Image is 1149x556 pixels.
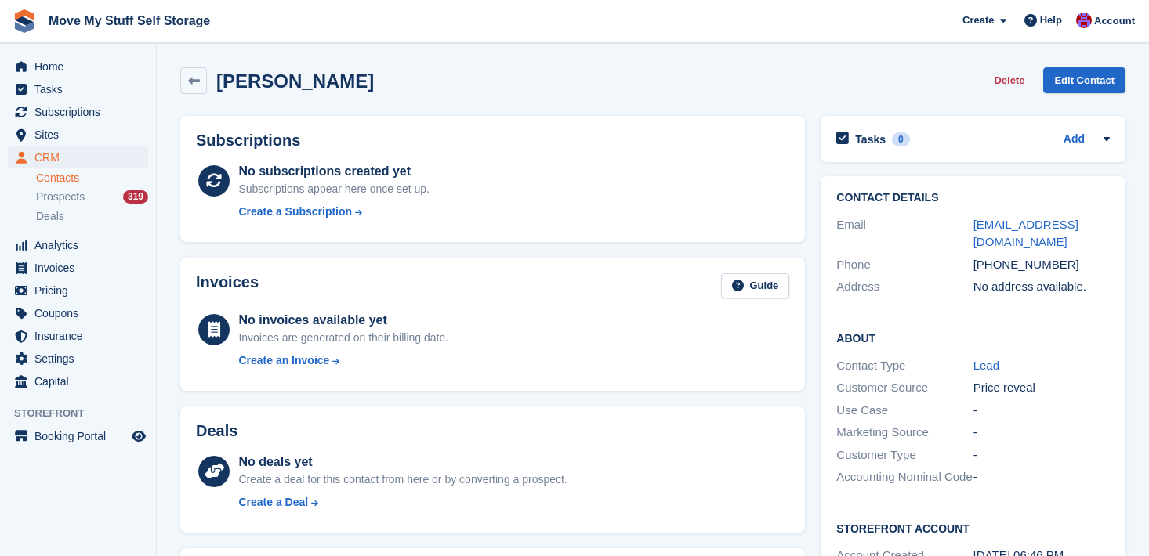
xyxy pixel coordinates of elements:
img: Carrie Machin [1076,13,1092,28]
span: Storefront [14,406,156,421]
a: menu [8,348,148,370]
div: No invoices available yet [238,311,448,330]
a: menu [8,302,148,324]
span: Account [1094,13,1135,29]
span: Create [962,13,994,28]
span: Deals [36,209,64,224]
span: Settings [34,348,129,370]
a: Edit Contact [1043,67,1125,93]
a: Guide [721,273,790,299]
h2: Invoices [196,273,259,299]
h2: [PERSON_NAME] [216,70,374,92]
div: Use Case [836,402,973,420]
a: Preview store [129,427,148,446]
div: - [973,424,1110,442]
div: Create a Subscription [238,204,352,220]
a: menu [8,124,148,146]
div: Create an Invoice [238,352,329,369]
a: menu [8,146,148,168]
span: Insurance [34,325,129,347]
span: Invoices [34,257,129,279]
span: Pricing [34,280,129,301]
div: 0 [892,132,910,146]
div: No deals yet [238,453,567,471]
span: Help [1040,13,1062,28]
span: Coupons [34,302,129,324]
div: Contact Type [836,357,973,375]
div: Subscriptions appear here once set up. [238,181,430,197]
a: Add [1064,131,1085,149]
a: menu [8,425,148,447]
a: menu [8,257,148,279]
a: Move My Stuff Self Storage [42,8,216,34]
div: Customer Source [836,379,973,397]
a: Create a Subscription [238,204,430,220]
a: Lead [973,359,999,372]
div: 319 [123,190,148,204]
a: menu [8,101,148,123]
a: menu [8,78,148,100]
div: [PHONE_NUMBER] [973,256,1110,274]
span: Sites [34,124,129,146]
span: Tasks [34,78,129,100]
h2: Contact Details [836,192,1110,204]
h2: Deals [196,422,237,440]
div: Price reveal [973,379,1110,397]
div: - [973,468,1110,486]
div: Marketing Source [836,424,973,442]
a: menu [8,325,148,347]
span: Home [34,56,129,78]
span: CRM [34,146,129,168]
span: Analytics [34,234,129,256]
div: Email [836,216,973,251]
a: Create a Deal [238,494,567,511]
h2: Storefront Account [836,520,1110,536]
a: menu [8,370,148,392]
div: Address [836,278,973,296]
a: menu [8,56,148,78]
a: Prospects 319 [36,189,148,205]
div: - [973,446,1110,464]
button: Delete [988,67,1031,93]
h2: Subscriptions [196,132,789,150]
a: Deals [36,208,148,225]
div: Customer Type [836,446,973,464]
div: Invoices are generated on their billing date. [238,330,448,346]
a: Create an Invoice [238,352,448,369]
div: No address available. [973,278,1110,296]
span: Subscriptions [34,101,129,123]
span: Capital [34,370,129,392]
a: menu [8,280,148,301]
a: Contacts [36,171,148,186]
h2: About [836,330,1110,345]
div: - [973,402,1110,420]
div: Create a Deal [238,494,308,511]
h2: Tasks [855,132,886,146]
div: Phone [836,256,973,274]
div: Accounting Nominal Code [836,468,973,486]
div: Create a deal for this contact from here or by converting a prospect. [238,471,567,488]
a: [EMAIL_ADDRESS][DOMAIN_NAME] [973,218,1078,249]
img: stora-icon-8386f47178a22dfd0bd8f6a31ec36ba5ce8667c1dd55bd0f319d3a0aa187defe.svg [13,9,36,33]
span: Prospects [36,190,85,204]
div: No subscriptions created yet [238,162,430,181]
a: menu [8,234,148,256]
span: Booking Portal [34,425,129,447]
